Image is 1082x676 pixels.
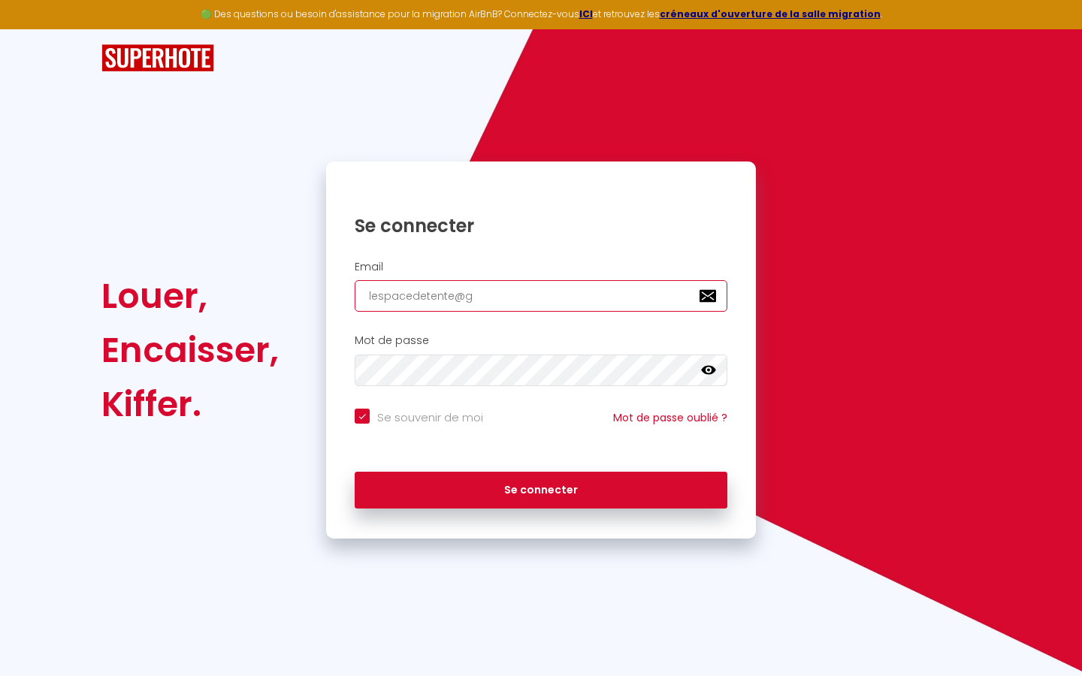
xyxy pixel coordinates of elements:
[355,472,727,509] button: Se connecter
[101,377,279,431] div: Kiffer.
[355,280,727,312] input: Ton Email
[12,6,57,51] button: Ouvrir le widget de chat LiveChat
[101,44,214,72] img: SuperHote logo
[355,214,727,237] h1: Se connecter
[355,334,727,347] h2: Mot de passe
[355,261,727,273] h2: Email
[613,410,727,425] a: Mot de passe oublié ?
[101,323,279,377] div: Encaisser,
[579,8,593,20] a: ICI
[101,269,279,323] div: Louer,
[660,8,881,20] a: créneaux d'ouverture de la salle migration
